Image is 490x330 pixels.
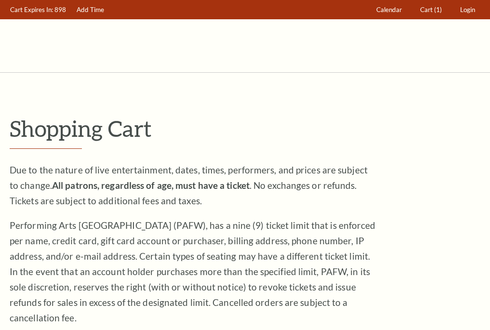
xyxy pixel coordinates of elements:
[52,180,250,191] strong: All patrons, regardless of age, must have a ticket
[10,6,53,13] span: Cart Expires In:
[372,0,407,19] a: Calendar
[460,6,475,13] span: Login
[10,164,368,206] span: Due to the nature of live entertainment, dates, times, performers, and prices are subject to chan...
[456,0,480,19] a: Login
[72,0,109,19] a: Add Time
[376,6,402,13] span: Calendar
[54,6,66,13] span: 898
[10,218,376,326] p: Performing Arts [GEOGRAPHIC_DATA] (PAFW), has a nine (9) ticket limit that is enforced per name, ...
[10,116,480,141] p: Shopping Cart
[434,6,442,13] span: (1)
[420,6,433,13] span: Cart
[416,0,447,19] a: Cart (1)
